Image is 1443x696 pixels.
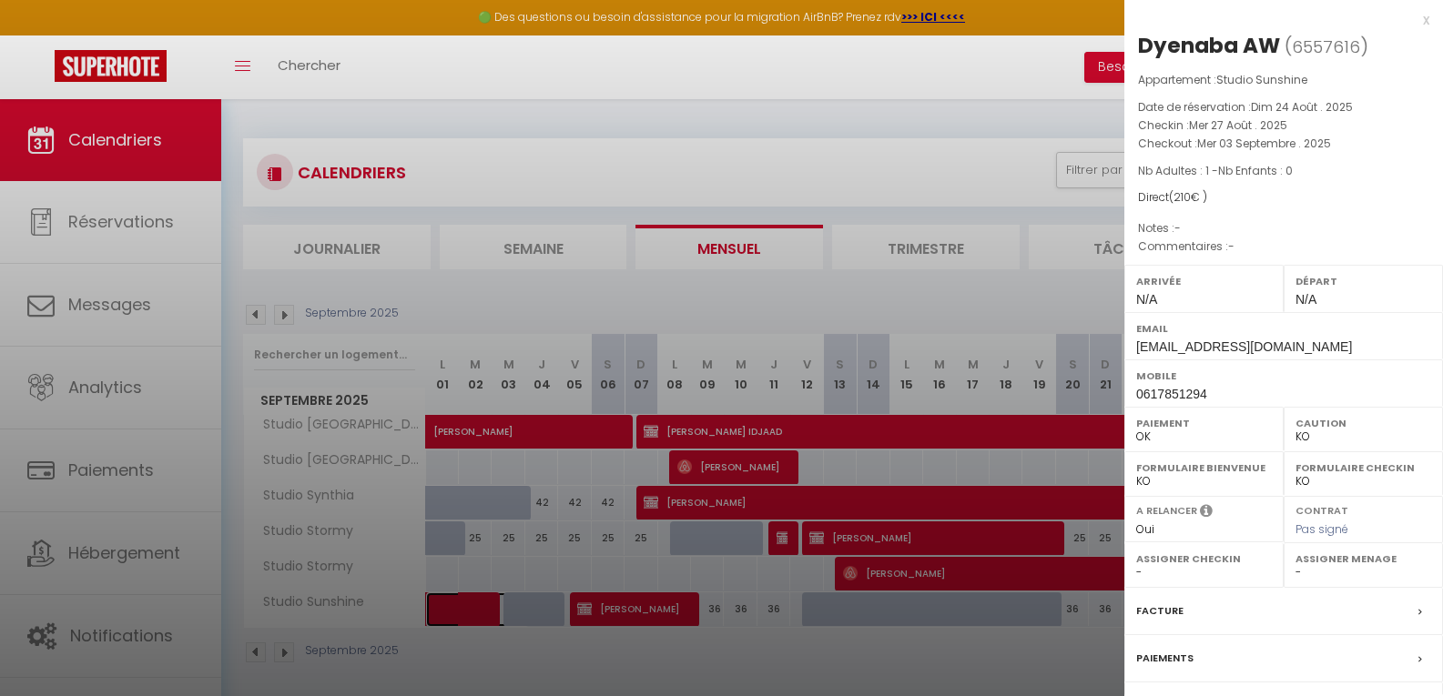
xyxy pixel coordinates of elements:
span: Dim 24 Août . 2025 [1251,99,1353,115]
span: [EMAIL_ADDRESS][DOMAIN_NAME] [1136,339,1352,354]
i: Sélectionner OUI si vous souhaiter envoyer les séquences de messages post-checkout [1200,503,1213,523]
label: A relancer [1136,503,1197,519]
span: Mer 03 Septembre . 2025 [1197,136,1331,151]
span: ( ) [1285,34,1368,59]
label: Caution [1296,414,1431,432]
div: x [1124,9,1429,31]
p: Checkin : [1138,116,1429,135]
label: Arrivée [1136,272,1272,290]
div: Dyenaba AW [1138,31,1280,60]
span: Nb Enfants : 0 [1218,163,1293,178]
span: ( € ) [1169,189,1207,205]
span: Studio Sunshine [1216,72,1307,87]
label: Assigner Checkin [1136,550,1272,568]
span: 210 [1174,189,1191,205]
span: 6557616 [1292,35,1360,58]
p: Date de réservation : [1138,98,1429,116]
label: Assigner Menage [1296,550,1431,568]
span: N/A [1296,292,1316,307]
label: Paiements [1136,649,1194,668]
label: Mobile [1136,367,1431,385]
p: Appartement : [1138,71,1429,89]
span: - [1228,238,1235,254]
span: N/A [1136,292,1157,307]
label: Paiement [1136,414,1272,432]
label: Départ [1296,272,1431,290]
span: Mer 27 Août . 2025 [1189,117,1287,133]
label: Facture [1136,601,1184,620]
p: Notes : [1138,219,1429,237]
label: Formulaire Bienvenue [1136,459,1272,477]
label: Formulaire Checkin [1296,459,1431,477]
p: Commentaires : [1138,237,1429,256]
span: - [1174,220,1181,236]
span: 0617851294 [1136,387,1207,401]
div: Direct [1138,189,1429,207]
span: Pas signé [1296,521,1348,537]
label: Email [1136,319,1431,338]
p: Checkout : [1138,135,1429,153]
span: Nb Adultes : 1 - [1138,163,1293,178]
label: Contrat [1296,503,1348,515]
